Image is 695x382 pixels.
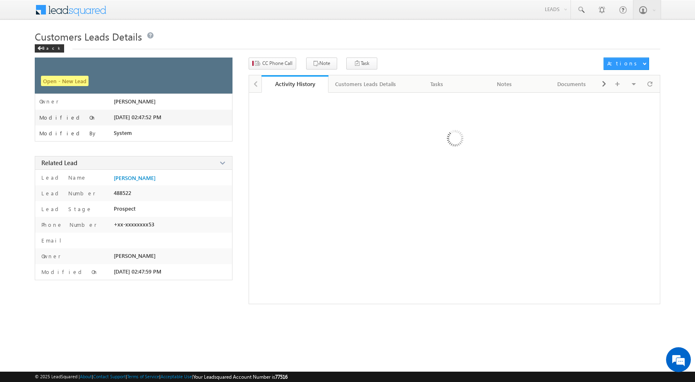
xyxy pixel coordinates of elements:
[161,374,192,379] a: Acceptable Use
[114,268,161,275] span: [DATE] 02:47:59 PM
[39,237,68,244] label: Email
[114,175,156,181] a: [PERSON_NAME]
[306,58,337,70] button: Note
[477,79,531,89] div: Notes
[114,221,154,228] span: +xx-xxxxxxxx53
[39,221,97,228] label: Phone Number
[39,190,96,197] label: Lead Number
[114,190,131,196] span: 488522
[39,130,98,137] label: Modified By
[114,98,156,105] span: [PERSON_NAME]
[39,252,61,260] label: Owner
[41,159,77,167] span: Related Lead
[275,374,288,380] span: 77516
[93,374,126,379] a: Contact Support
[268,80,323,88] div: Activity History
[604,58,649,70] button: Actions
[335,79,396,89] div: Customers Leads Details
[114,114,161,120] span: [DATE] 02:47:52 PM
[261,75,329,93] a: Activity History
[249,58,296,70] button: CC Phone Call
[346,58,377,70] button: Task
[410,79,463,89] div: Tasks
[114,205,136,212] span: Prospect
[471,75,538,93] a: Notes
[262,60,292,67] span: CC Phone Call
[545,79,598,89] div: Documents
[403,75,471,93] a: Tasks
[41,76,89,86] span: Open - New Lead
[39,268,98,276] label: Modified On
[114,252,156,259] span: [PERSON_NAME]
[35,44,64,53] div: Back
[114,130,132,136] span: System
[39,98,59,105] label: Owner
[412,97,497,183] img: Loading ...
[39,174,87,181] label: Lead Name
[39,114,96,121] label: Modified On
[35,30,142,43] span: Customers Leads Details
[193,374,288,380] span: Your Leadsquared Account Number is
[39,205,92,213] label: Lead Stage
[35,373,288,381] span: © 2025 LeadSquared | | | | |
[127,374,159,379] a: Terms of Service
[80,374,92,379] a: About
[328,75,403,93] a: Customers Leads Details
[538,75,606,93] a: Documents
[607,60,640,67] div: Actions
